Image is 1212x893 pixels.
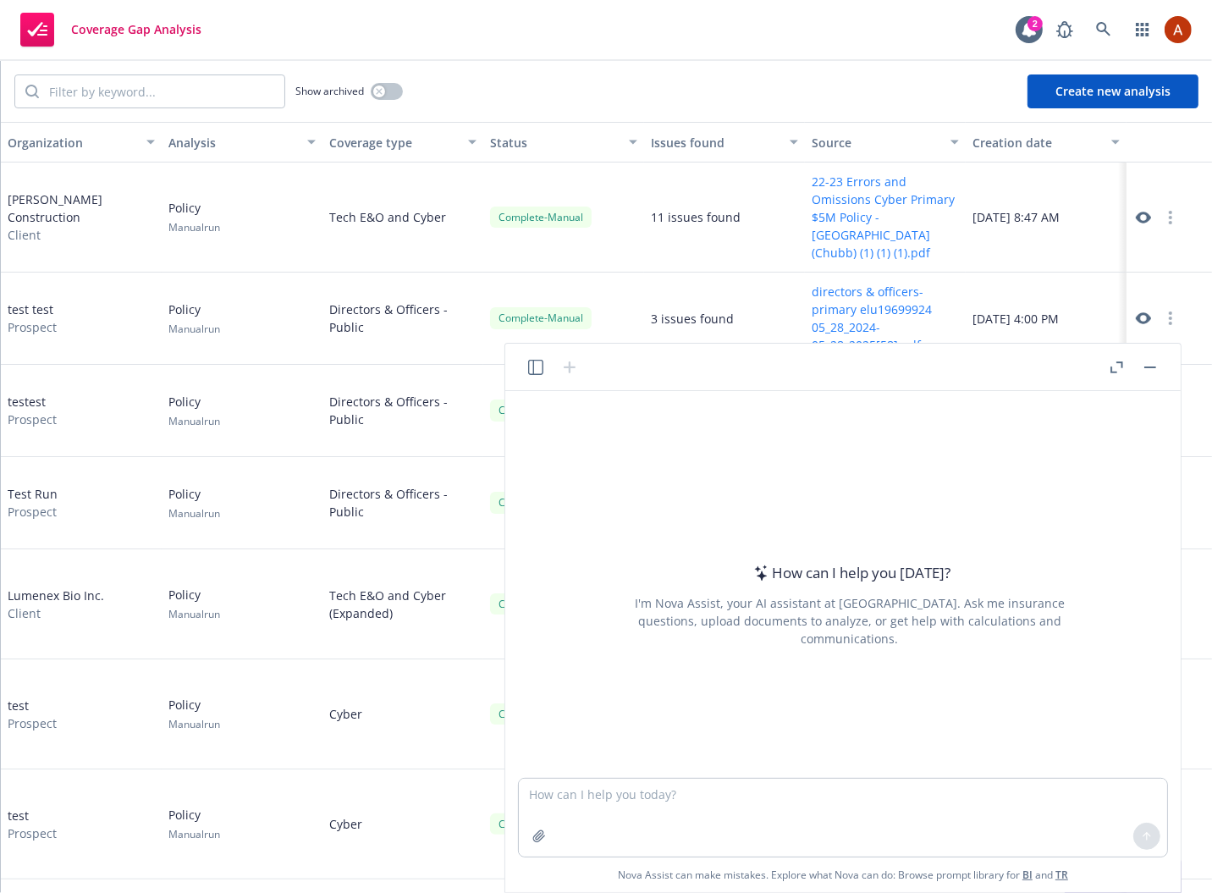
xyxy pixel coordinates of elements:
button: 22-23 Errors and Omissions Cyber Primary $5M Policy - [GEOGRAPHIC_DATA] (Chubb) (1) (1) (1).pdf [812,173,959,262]
button: Creation date [966,122,1127,163]
div: Complete - Manual [490,813,592,835]
span: Prospect [8,824,57,842]
div: Organization [8,134,136,152]
div: Complete - Manual [490,492,592,513]
span: Prospect [8,411,57,428]
div: Test Run [8,485,58,521]
span: Prospect [8,318,57,336]
div: How can I help you [DATE]? [749,562,951,584]
div: Complete - Manual [490,703,592,725]
div: Status [490,134,619,152]
button: Status [483,122,644,163]
a: Coverage Gap Analysis [14,6,208,53]
span: Prospect [8,503,58,521]
div: test [8,697,57,732]
div: [DATE] 4:00 PM [966,273,1127,365]
div: Cyber [322,659,483,769]
span: Manual run [168,220,220,234]
span: Show archived [295,84,364,98]
div: Source [812,134,940,152]
a: TR [1055,868,1068,882]
button: Analysis [162,122,322,163]
div: Complete - Manual [490,593,592,615]
div: I'm Nova Assist, your AI assistant at [GEOGRAPHIC_DATA]. Ask me insurance questions, upload docum... [612,594,1088,648]
input: Filter by keyword... [39,75,284,107]
span: Coverage Gap Analysis [71,23,201,36]
div: Lumenex Bio Inc. [8,587,104,622]
div: Directors & Officers - Public [322,273,483,365]
span: Nova Assist can make mistakes. Explore what Nova can do: Browse prompt library for and [618,857,1068,892]
a: Switch app [1126,13,1160,47]
div: Tech E&O and Cyber [322,163,483,273]
div: test [8,807,57,842]
div: Tech E&O and Cyber (Expanded) [322,549,483,659]
div: Creation date [972,134,1101,152]
div: Analysis [168,134,297,152]
span: Client [8,604,104,622]
button: Organization [1,122,162,163]
span: Manual run [168,414,220,428]
button: directors & officers-primary elu19699924 05_28_2024-05_28_2025[58].pdf [812,283,959,354]
div: Policy [168,806,220,841]
div: Policy [168,586,220,621]
div: [DATE] 8:47 AM [966,163,1127,273]
div: Directors & Officers - Public [322,365,483,457]
div: [PERSON_NAME] Construction [8,190,155,244]
div: Complete - Manual [490,400,592,421]
button: Coverage type [322,122,483,163]
button: Create new analysis [1027,74,1198,108]
div: Complete - Manual [490,207,592,228]
div: 2 [1027,16,1043,31]
div: test test [8,300,57,336]
div: Policy [168,393,220,428]
div: Complete - Manual [490,307,592,328]
div: Issues found [651,134,780,152]
div: 3 issues found [651,310,734,328]
svg: Search [25,85,39,98]
span: Manual run [168,322,220,336]
div: Policy [168,485,220,521]
div: testest [8,393,57,428]
button: Source [805,122,966,163]
span: Manual run [168,717,220,731]
a: BI [1022,868,1033,882]
span: Manual run [168,506,220,521]
div: Policy [168,300,220,336]
button: Issues found [644,122,805,163]
span: Manual run [168,607,220,621]
span: Prospect [8,714,57,732]
div: Policy [168,696,220,731]
span: Client [8,226,155,244]
div: Directors & Officers - Public [322,457,483,549]
img: photo [1165,16,1192,43]
a: Search [1087,13,1121,47]
div: Policy [168,199,220,234]
div: Cyber [322,769,483,879]
div: Coverage type [329,134,458,152]
span: Manual run [168,827,220,841]
a: Report a Bug [1048,13,1082,47]
div: 11 issues found [651,208,741,226]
